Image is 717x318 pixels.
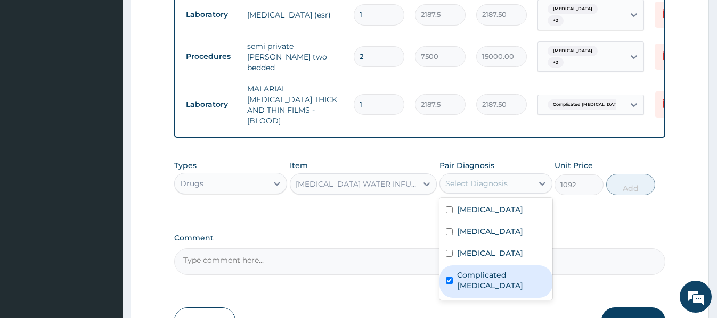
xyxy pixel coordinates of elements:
[548,4,598,14] span: [MEDICAL_DATA]
[555,160,593,171] label: Unit Price
[457,204,523,215] label: [MEDICAL_DATA]
[548,99,626,110] span: Complicated [MEDICAL_DATA]
[174,161,197,170] label: Types
[290,160,308,171] label: Item
[62,93,147,200] span: We're online!
[548,46,598,56] span: [MEDICAL_DATA]
[439,160,494,171] label: Pair Diagnosis
[296,179,418,189] div: [MEDICAL_DATA] WATER INFUSION: 10% - 500ML(PLUS INFUSION SET)
[242,78,348,131] td: MALARIAL [MEDICAL_DATA] THICK AND THIN FILMS - [BLOOD]
[181,5,242,24] td: Laboratory
[175,5,200,31] div: Minimize live chat window
[181,95,242,114] td: Laboratory
[181,47,242,66] td: Procedures
[5,208,203,245] textarea: Type your message and hit 'Enter'
[606,174,655,195] button: Add
[548,57,564,68] span: + 2
[242,4,348,26] td: [MEDICAL_DATA] (esr)
[174,233,665,242] label: Comment
[445,178,508,189] div: Select Diagnosis
[242,36,348,78] td: semi private [PERSON_NAME] two bedded
[457,226,523,237] label: [MEDICAL_DATA]
[457,270,546,291] label: Complicated [MEDICAL_DATA]
[457,248,523,258] label: [MEDICAL_DATA]
[20,53,43,80] img: d_794563401_company_1708531726252_794563401
[180,178,203,189] div: Drugs
[548,15,564,26] span: + 2
[55,60,179,73] div: Chat with us now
